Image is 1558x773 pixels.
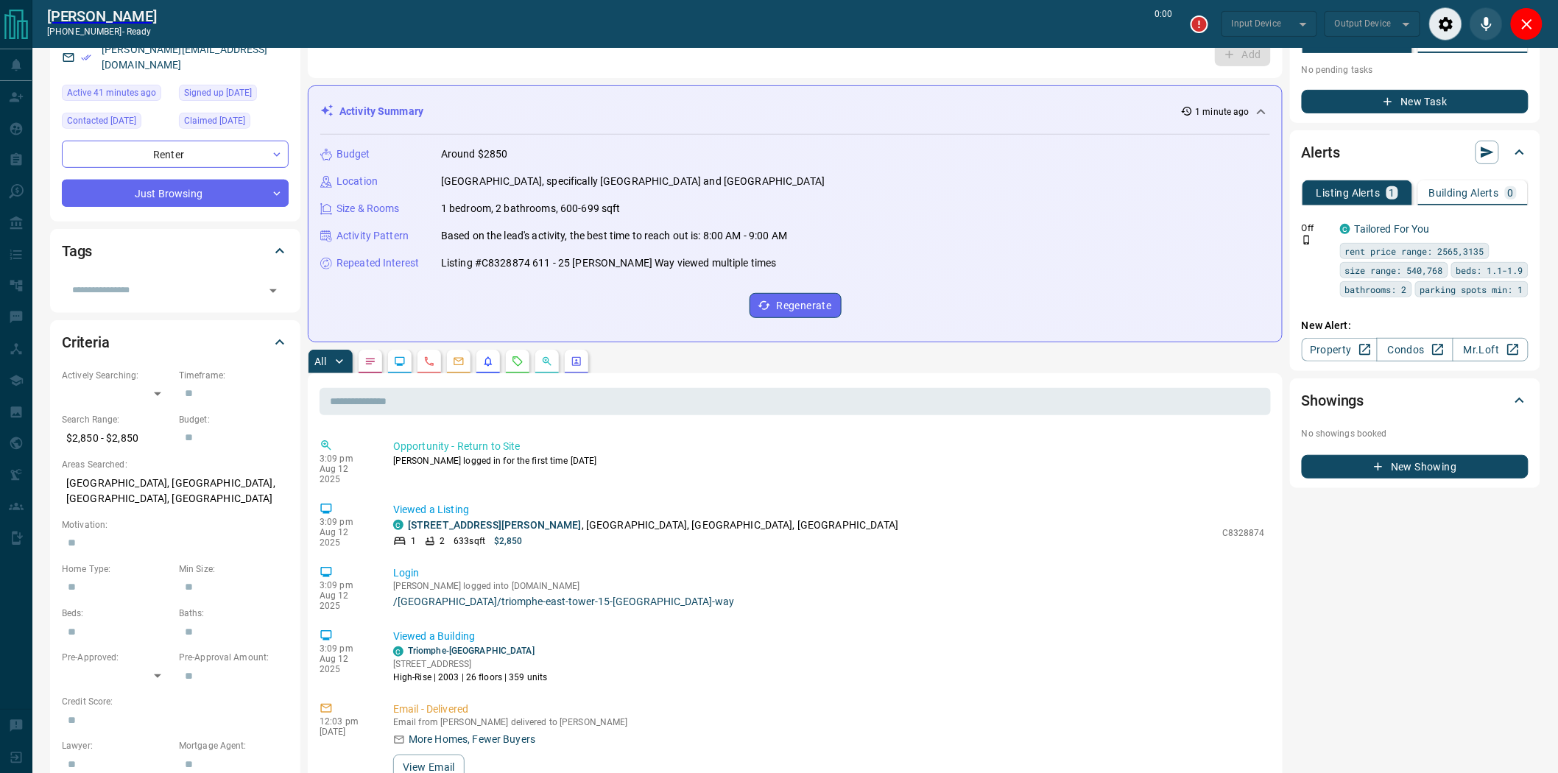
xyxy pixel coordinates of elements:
h2: Criteria [62,331,110,354]
a: Condos [1377,338,1453,361]
p: Size & Rooms [336,201,400,216]
p: , [GEOGRAPHIC_DATA], [GEOGRAPHIC_DATA], [GEOGRAPHIC_DATA] [408,518,898,533]
div: condos.ca [1340,224,1350,234]
p: High-Rise | 2003 | 26 floors | 359 units [393,671,548,684]
svg: Listing Alerts [482,356,494,367]
p: 0 [1508,188,1514,198]
p: All [314,356,326,367]
svg: Email Verified [81,52,91,63]
p: More Homes, Fewer Buyers [409,732,535,747]
a: Mr.Loft [1453,338,1529,361]
p: 12:03 pm [320,716,371,727]
svg: Notes [364,356,376,367]
div: Close [1510,7,1543,40]
div: Mute [1470,7,1503,40]
div: condos.ca [393,646,403,657]
a: Property [1302,338,1378,361]
p: 1 [411,534,416,548]
p: Baths: [179,607,289,620]
svg: Agent Actions [571,356,582,367]
p: Areas Searched: [62,458,289,471]
h2: Showings [1302,389,1364,412]
div: Just Browsing [62,180,289,207]
div: Tags [62,233,289,269]
p: Login [393,565,1265,581]
div: Activity Summary1 minute ago [320,98,1270,125]
p: 3:09 pm [320,643,371,654]
div: Fri May 10 2019 [179,113,289,133]
p: Listing Alerts [1316,188,1381,198]
span: size range: 540,768 [1345,263,1443,278]
div: Renter [62,141,289,168]
div: Showings [1302,383,1529,418]
p: Building Alerts [1429,188,1499,198]
span: Contacted [DATE] [67,113,136,128]
button: New Showing [1302,455,1529,479]
p: [GEOGRAPHIC_DATA], [GEOGRAPHIC_DATA], [GEOGRAPHIC_DATA], [GEOGRAPHIC_DATA] [62,471,289,511]
span: Claimed [DATE] [184,113,245,128]
p: [PERSON_NAME] logged in for the first time [DATE] [393,454,1265,467]
p: Pre-Approval Amount: [179,651,289,664]
p: [PHONE_NUMBER] - [47,25,157,38]
p: Opportunity - Return to Site [393,439,1265,454]
span: Signed up [DATE] [184,85,252,100]
button: New Task [1302,90,1529,113]
a: Tailored For You [1355,223,1430,235]
button: Regenerate [750,293,842,318]
div: Criteria [62,325,289,360]
p: No showings booked [1302,427,1529,440]
span: ready [127,27,152,37]
svg: Calls [423,356,435,367]
p: 1 minute ago [1196,105,1249,119]
p: Beds: [62,607,172,620]
a: [PERSON_NAME] [47,7,157,25]
p: [GEOGRAPHIC_DATA], specifically [GEOGRAPHIC_DATA] and [GEOGRAPHIC_DATA] [441,174,825,189]
a: [STREET_ADDRESS][PERSON_NAME] [408,519,582,531]
p: 633 sqft [454,534,485,548]
svg: Push Notification Only [1302,235,1312,245]
p: Viewed a Listing [393,502,1265,518]
button: Open [263,280,283,301]
div: Tue Aug 12 2025 [62,85,172,105]
p: C8328874 [1222,526,1265,540]
div: Audio Settings [1429,7,1462,40]
svg: Lead Browsing Activity [394,356,406,367]
p: $2,850 [494,534,523,548]
div: Fri May 10 2019 [179,85,289,105]
p: Mortgage Agent: [179,739,289,752]
p: Search Range: [62,413,172,426]
svg: Requests [512,356,524,367]
span: parking spots min: 1 [1420,282,1523,297]
p: [DATE] [320,727,371,737]
p: Aug 12 2025 [320,654,371,674]
span: beds: 1.1-1.9 [1456,263,1523,278]
p: Credit Score: [62,695,289,708]
p: Home Type: [62,562,172,576]
div: condos.ca [393,520,403,530]
a: Triomphe-[GEOGRAPHIC_DATA] [408,646,535,656]
h2: Tags [62,239,92,263]
p: Aug 12 2025 [320,527,371,548]
p: Budget [336,147,370,162]
p: [PERSON_NAME] logged into [DOMAIN_NAME] [393,581,1265,591]
p: Motivation: [62,518,289,532]
p: Activity Pattern [336,228,409,244]
p: Timeframe: [179,369,289,382]
h2: Alerts [1302,141,1340,164]
p: Aug 12 2025 [320,590,371,611]
div: Tue May 02 2023 [62,113,172,133]
p: 3:09 pm [320,453,371,464]
span: Active 41 minutes ago [67,85,156,100]
div: Alerts [1302,135,1529,170]
p: Aug 12 2025 [320,464,371,484]
span: bathrooms: 2 [1345,282,1407,297]
p: Email - Delivered [393,702,1265,717]
p: Email from [PERSON_NAME] delivered to [PERSON_NAME] [393,717,1265,727]
p: Activity Summary [339,104,423,119]
p: $2,850 - $2,850 [62,426,172,451]
p: Listing #C8328874 611 - 25 [PERSON_NAME] Way viewed multiple times [441,255,777,271]
a: /[GEOGRAPHIC_DATA]/triomphe-east-tower-15-[GEOGRAPHIC_DATA]-way [393,596,1265,607]
p: Min Size: [179,562,289,576]
p: 3:09 pm [320,517,371,527]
